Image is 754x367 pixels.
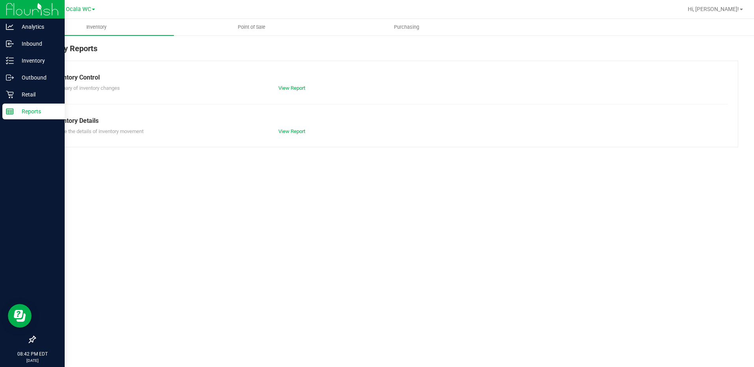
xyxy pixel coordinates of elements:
[383,24,430,31] span: Purchasing
[6,40,14,48] inline-svg: Inbound
[6,74,14,82] inline-svg: Outbound
[227,24,276,31] span: Point of Sale
[14,56,61,65] p: Inventory
[6,91,14,98] inline-svg: Retail
[278,85,305,91] a: View Report
[688,6,739,12] span: Hi, [PERSON_NAME]!
[14,90,61,99] p: Retail
[51,128,144,134] span: Explore the details of inventory movement
[4,350,61,358] p: 08:42 PM EDT
[4,358,61,363] p: [DATE]
[14,22,61,32] p: Analytics
[278,128,305,134] a: View Report
[76,24,117,31] span: Inventory
[8,304,32,328] iframe: Resource center
[6,23,14,31] inline-svg: Analytics
[51,85,120,91] span: Summary of inventory changes
[66,6,91,13] span: Ocala WC
[14,39,61,48] p: Inbound
[6,108,14,115] inline-svg: Reports
[174,19,329,35] a: Point of Sale
[19,19,174,35] a: Inventory
[14,73,61,82] p: Outbound
[35,43,738,61] div: Inventory Reports
[329,19,484,35] a: Purchasing
[51,73,722,82] div: Inventory Control
[14,107,61,116] p: Reports
[51,116,722,126] div: Inventory Details
[6,57,14,65] inline-svg: Inventory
